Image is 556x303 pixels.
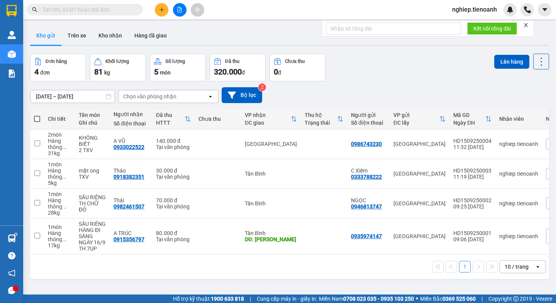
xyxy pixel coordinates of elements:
div: nghiep.tienoanh [499,233,538,239]
div: KHÔNG BIẾT [79,135,106,147]
span: 4 [34,67,39,76]
sup: 2 [258,83,266,91]
div: Hàng thông thường [48,230,71,242]
div: Nhân viên [499,116,538,122]
div: 2 món [48,132,71,138]
div: Thái [114,197,148,203]
button: Hàng đã giao [128,26,173,45]
div: Chi tiết [48,116,71,122]
div: 140.000 đ [156,138,191,144]
span: caret-down [541,6,548,13]
div: Chưa thu [198,116,237,122]
div: HD1509250002 [453,197,492,203]
div: Tại văn phòng [156,236,191,242]
div: 0918382351 [114,174,144,180]
span: Miền Bắc [420,295,476,303]
span: Kết nối tổng đài [473,24,511,33]
div: 0933022522 [114,144,144,150]
div: Tên món [79,112,106,118]
img: warehouse-icon [8,234,16,242]
div: SẦU RIÊNG [79,194,106,200]
span: ... [62,203,67,210]
div: nghiep.tienoanh [499,141,538,147]
span: 81 [94,67,103,76]
div: Tại văn phòng [156,144,191,150]
span: notification [8,269,15,277]
button: Kết nối tổng đài [467,22,517,35]
div: Hàng thông thường [48,168,71,180]
div: 0982461507 [114,203,144,210]
span: Miền Nam [319,295,414,303]
div: ĐC lấy [393,120,439,126]
th: Toggle SortBy [449,109,495,129]
div: Hàng thông thường [48,197,71,210]
span: đơn [40,69,50,76]
th: Toggle SortBy [301,109,347,129]
button: Đơn hàng4đơn [30,54,86,81]
span: 5 [154,67,158,76]
span: message [8,287,15,294]
div: Ngày ĐH [453,120,485,126]
div: Thảo [114,168,148,174]
span: plus [159,7,164,12]
img: warehouse-icon [8,50,16,58]
div: SẦU RIÊNG HÀNG ĐI SÁNG NGÀY 16/9 [79,221,106,245]
span: kg [104,69,110,76]
div: Khối lượng [105,59,129,64]
div: HD1509250003 [453,168,492,174]
div: Tại văn phòng [156,203,191,210]
div: [GEOGRAPHIC_DATA] [393,200,446,207]
div: 31 kg [48,150,71,156]
button: Số lượng5món [150,54,206,81]
div: ĐC giao [245,120,291,126]
span: question-circle [8,252,15,259]
strong: 0369 525 060 [442,296,476,302]
div: [GEOGRAPHIC_DATA] [393,233,446,239]
button: Khối lượng81kg [90,54,146,81]
div: 0333788222 [351,174,382,180]
div: Ghi chú [79,120,106,126]
div: Người nhận [114,111,148,117]
button: Chưa thu0đ [270,54,325,81]
th: Toggle SortBy [241,109,301,129]
span: aim [195,7,200,12]
div: Chưa thu [285,59,305,64]
div: Đơn hàng [46,59,67,64]
div: nghiep.tienoanh [499,200,538,207]
div: [GEOGRAPHIC_DATA] [393,171,446,177]
button: plus [155,3,168,17]
button: Đã thu320.000đ [210,54,266,81]
span: nghiep.tienoanh [446,5,503,14]
div: Chọn văn phòng nhận [123,93,176,100]
input: Tìm tên, số ĐT hoặc mã đơn [42,5,134,14]
span: Hỗ trợ kỹ thuật: [173,295,244,303]
div: 28 kg [48,210,71,216]
div: 17 kg [48,242,71,249]
div: TH CHỮ ĐỎ [79,200,106,213]
span: copyright [513,296,519,301]
svg: open [535,264,541,270]
div: 80.000 đ [156,230,191,236]
div: Trạng thái [305,120,337,126]
div: 1 món [48,191,71,197]
div: TXV [79,174,106,180]
img: solution-icon [8,69,16,78]
div: 1 món [48,161,71,168]
div: 2 TXV [79,147,106,153]
div: Tân Bình [245,230,297,236]
div: Số điện thoại [114,120,148,127]
button: Lên hàng [494,55,529,69]
div: 10 / trang [505,263,529,271]
strong: 0708 023 035 - 0935 103 250 [343,296,414,302]
span: search [32,7,37,12]
div: A TRÚC [114,230,148,236]
span: | [250,295,251,303]
span: món [160,69,171,76]
div: Tân Bình [245,171,297,177]
span: đ [278,69,281,76]
input: Select a date range. [31,90,115,103]
div: TH 7UP [79,245,106,252]
button: Bộ lọc [222,87,262,103]
span: ... [62,236,67,242]
span: 0 [274,67,278,76]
